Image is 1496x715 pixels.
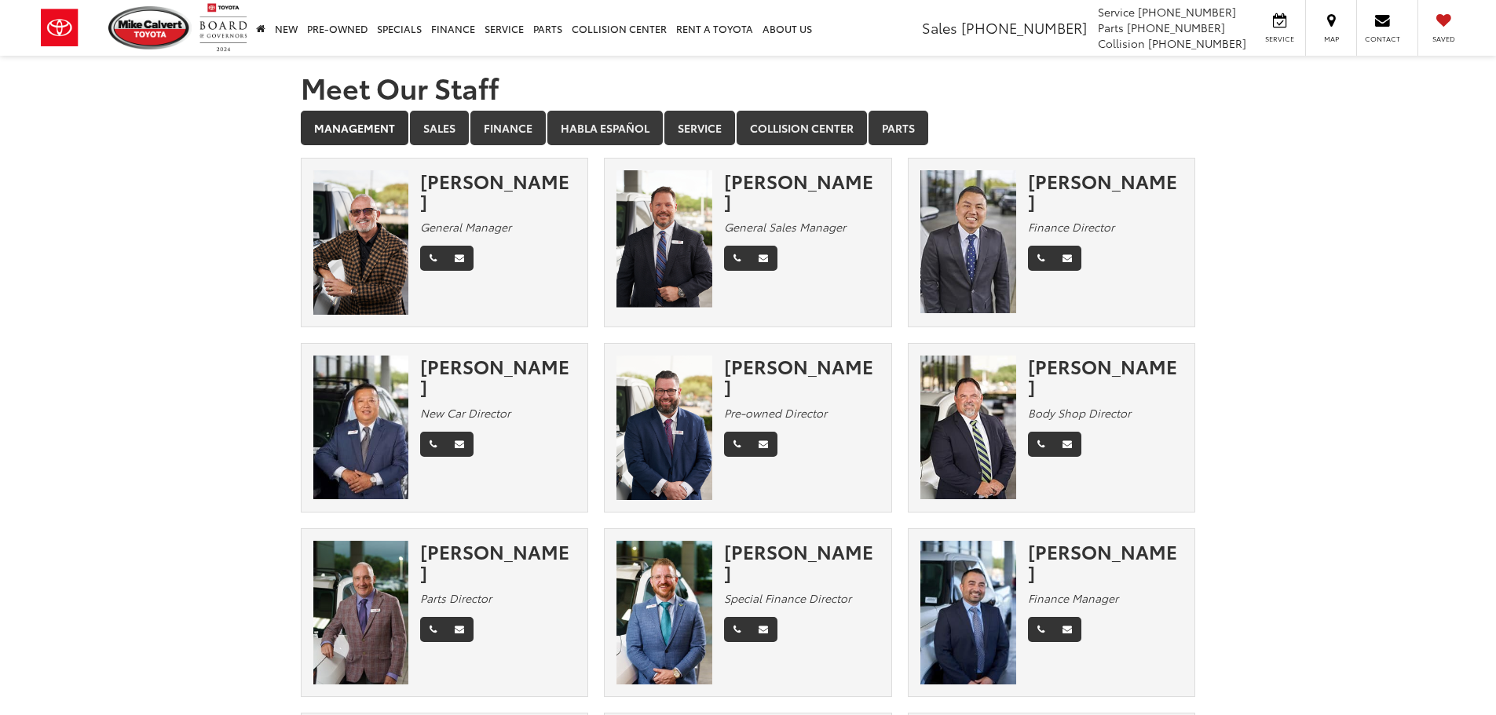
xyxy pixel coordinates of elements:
span: Saved [1426,34,1461,44]
a: Email [1053,246,1081,271]
img: Mike Calvert Toyota [108,6,192,49]
a: Phone [1028,246,1054,271]
span: [PHONE_NUMBER] [961,17,1087,38]
a: Parts [869,111,928,145]
em: General Sales Manager [724,219,846,235]
em: New Car Director [420,405,510,421]
div: Department Tabs [301,111,1196,147]
div: [PERSON_NAME] [724,541,880,582]
a: Email [749,617,777,642]
div: [PERSON_NAME] [1028,170,1183,212]
a: Email [749,432,777,457]
div: [PERSON_NAME] [1028,541,1183,582]
span: Sales [922,17,957,38]
img: Mike Gorbet [313,170,409,315]
img: Stephen Lee [616,541,712,684]
a: Email [445,246,474,271]
a: Phone [1028,617,1054,642]
div: [PERSON_NAME] [1028,356,1183,397]
img: Adam Nguyen [920,170,1016,314]
em: Body Shop Director [1028,405,1131,421]
img: David Tep [920,541,1016,684]
img: Ed Yi [313,356,409,499]
a: Email [1053,617,1081,642]
span: [PHONE_NUMBER] [1127,20,1225,35]
h1: Meet Our Staff [301,71,1196,103]
span: Service [1262,34,1297,44]
a: Collision Center [737,111,867,145]
a: Management [301,111,408,145]
span: [PHONE_NUMBER] [1138,4,1236,20]
img: Ronny Haring [616,170,712,315]
span: Contact [1365,34,1400,44]
a: Sales [410,111,469,145]
div: [PERSON_NAME] [420,541,576,582]
span: Service [1098,4,1135,20]
a: Email [1053,432,1081,457]
img: Wesley Worton [616,356,712,500]
a: Phone [420,246,446,271]
a: Service [664,111,735,145]
em: General Manager [420,219,511,235]
em: Special Finance Director [724,590,851,606]
a: Phone [420,432,446,457]
em: Finance Manager [1028,590,1118,606]
span: Parts [1098,20,1124,35]
span: [PHONE_NUMBER] [1148,35,1246,51]
a: Habla Español [547,111,663,145]
a: Email [445,432,474,457]
a: Phone [1028,432,1054,457]
span: Map [1314,34,1348,44]
div: [PERSON_NAME] [420,170,576,212]
a: Phone [724,617,750,642]
a: Email [749,246,777,271]
div: [PERSON_NAME] [724,356,880,397]
em: Pre-owned Director [724,405,827,421]
div: [PERSON_NAME] [420,356,576,397]
a: Phone [724,246,750,271]
img: Robert Fabian [313,541,409,684]
span: Collision [1098,35,1145,51]
em: Parts Director [420,590,492,606]
a: Phone [724,432,750,457]
em: Finance Director [1028,219,1114,235]
a: Phone [420,617,446,642]
img: Chuck Baldridge [920,356,1016,499]
a: Email [445,617,474,642]
div: [PERSON_NAME] [724,170,880,212]
a: Finance [470,111,546,145]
